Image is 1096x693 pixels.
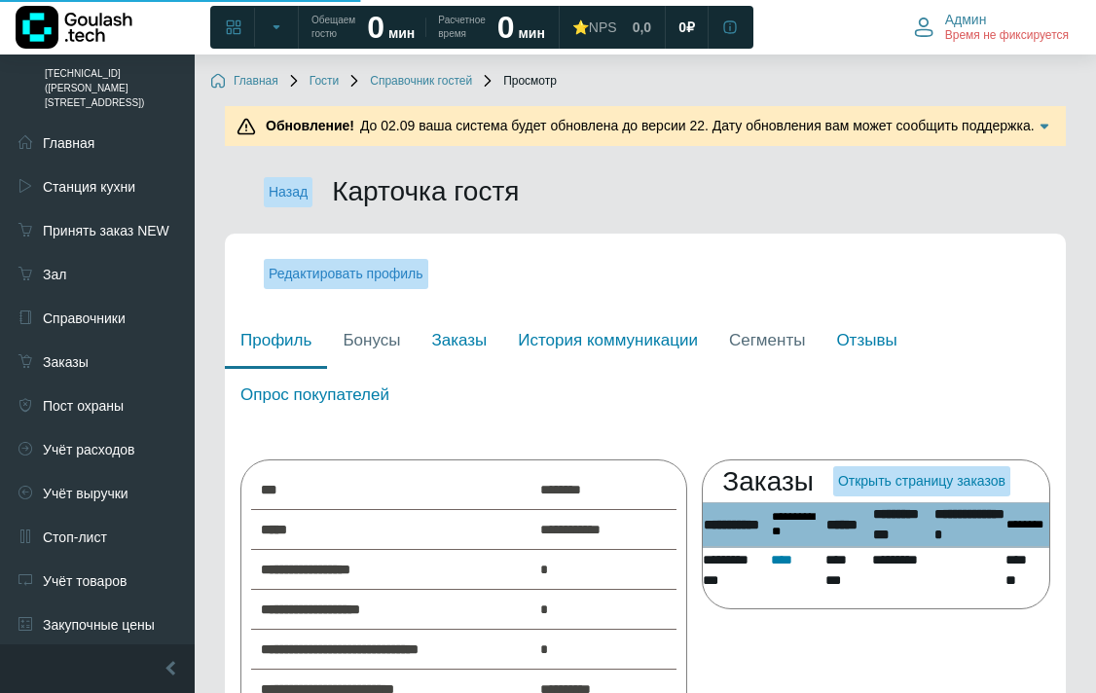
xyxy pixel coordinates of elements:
span: До 02.09 ваша система будет обновлена до версии 22. Дату обновления вам может сообщить поддержка.... [260,118,1035,154]
a: Открыть страницу заказов [838,473,1005,489]
span: мин [518,25,544,41]
a: Отзывы [821,314,912,370]
strong: 0 [497,10,515,45]
a: Сегменты [713,314,821,370]
h2: Заказы [722,465,814,498]
a: Обещаем гостю 0 мин Расчетное время 0 мин [300,10,557,45]
span: Расчетное время [438,14,485,41]
a: ⭐NPS 0,0 [561,10,663,45]
a: Гости [286,74,340,90]
strong: 0 [367,10,384,45]
span: NPS [589,19,617,35]
a: Опрос покупателей [225,369,405,424]
h2: Карточка гостя [332,175,519,208]
a: Справочник гостей [347,74,472,90]
span: Время не фиксируется [945,28,1069,44]
a: Заказы [416,314,502,370]
span: 0,0 [633,18,651,36]
b: Обновление! [266,118,354,133]
img: Подробнее [1035,117,1054,136]
a: 0 ₽ [667,10,707,45]
span: Админ [945,11,987,28]
a: Бонусы [327,314,416,370]
span: мин [388,25,415,41]
a: Редактировать профиль [264,259,428,289]
button: Админ Время не фиксируется [902,7,1080,48]
span: 0 [678,18,686,36]
img: Предупреждение [237,117,256,136]
a: История коммуникации [502,314,713,370]
img: Логотип компании Goulash.tech [16,6,132,49]
span: Обещаем гостю [311,14,355,41]
a: Профиль [225,314,327,370]
div: ⭐ [572,18,617,36]
a: Назад [264,177,312,207]
span: ₽ [686,18,695,36]
span: Просмотр [480,74,557,90]
a: Главная [210,74,278,90]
